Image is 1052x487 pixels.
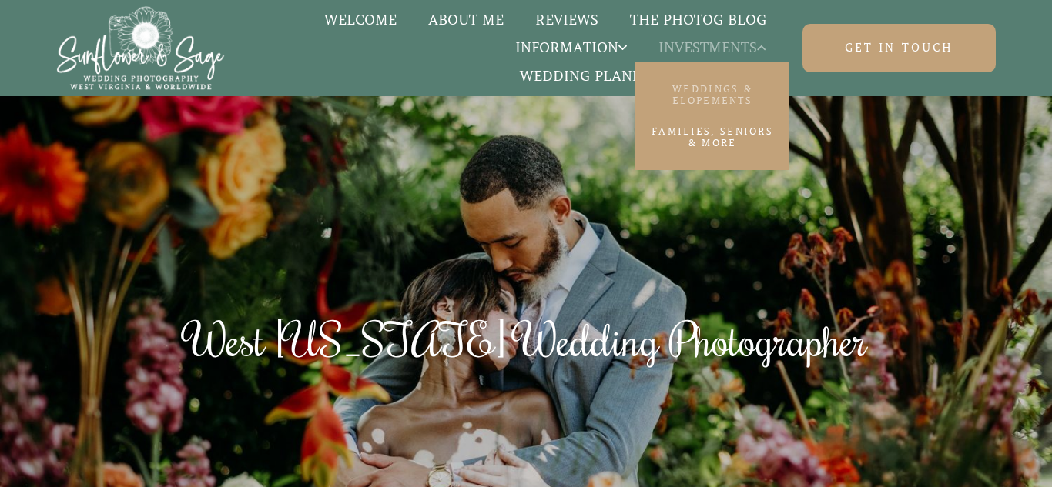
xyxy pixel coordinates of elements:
a: Families, Seniors & More [635,116,789,158]
span: Wedding [516,310,659,368]
a: Welcome [308,10,412,30]
a: Information [500,38,643,58]
a: Reviews [519,10,614,30]
a: Get in touch [802,24,996,72]
span: Investments [658,40,766,55]
a: About Me [412,10,519,30]
a: Investments [643,38,782,58]
span: Photographer [669,310,867,368]
span: Wedding Planning Resources [520,68,766,84]
a: Weddings & Elopements [635,74,789,116]
span: [US_STATE] [275,310,506,368]
a: The Photog Blog [614,10,782,30]
span: Get in touch [845,40,953,55]
span: Information [515,40,627,55]
a: Wedding Planning Resources [504,66,782,86]
img: Sunflower & Sage Wedding Photography [56,6,226,91]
